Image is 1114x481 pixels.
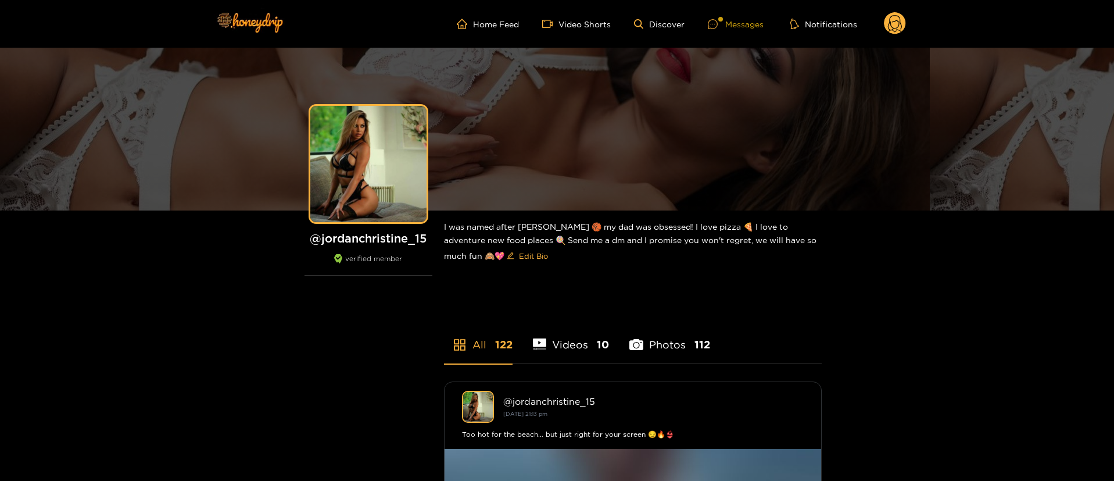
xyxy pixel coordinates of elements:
[629,311,710,364] li: Photos
[444,311,513,364] li: All
[495,337,513,352] span: 122
[503,411,547,417] small: [DATE] 21:13 pm
[533,311,610,364] li: Videos
[787,18,861,30] button: Notifications
[462,391,494,423] img: jordanchristine_15
[542,19,611,29] a: Video Shorts
[503,396,804,407] div: @ jordanchristine_15
[708,17,764,31] div: Messages
[305,254,432,276] div: verified member
[462,429,804,440] div: Too hot for the beach… but just right for your screen 😏🔥👙
[444,211,822,275] div: I was named after [PERSON_NAME] 🏀 my dad was obsessed! I love pizza 🍕 I love to adventure new foo...
[634,19,685,29] a: Discover
[305,231,432,245] h1: @ jordanchristine_15
[457,19,519,29] a: Home Feed
[519,250,548,262] span: Edit Bio
[542,19,558,29] span: video-camera
[597,337,609,352] span: 10
[504,247,550,265] button: editEdit Bio
[507,252,514,261] span: edit
[694,337,710,352] span: 112
[453,338,467,352] span: appstore
[457,19,473,29] span: home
